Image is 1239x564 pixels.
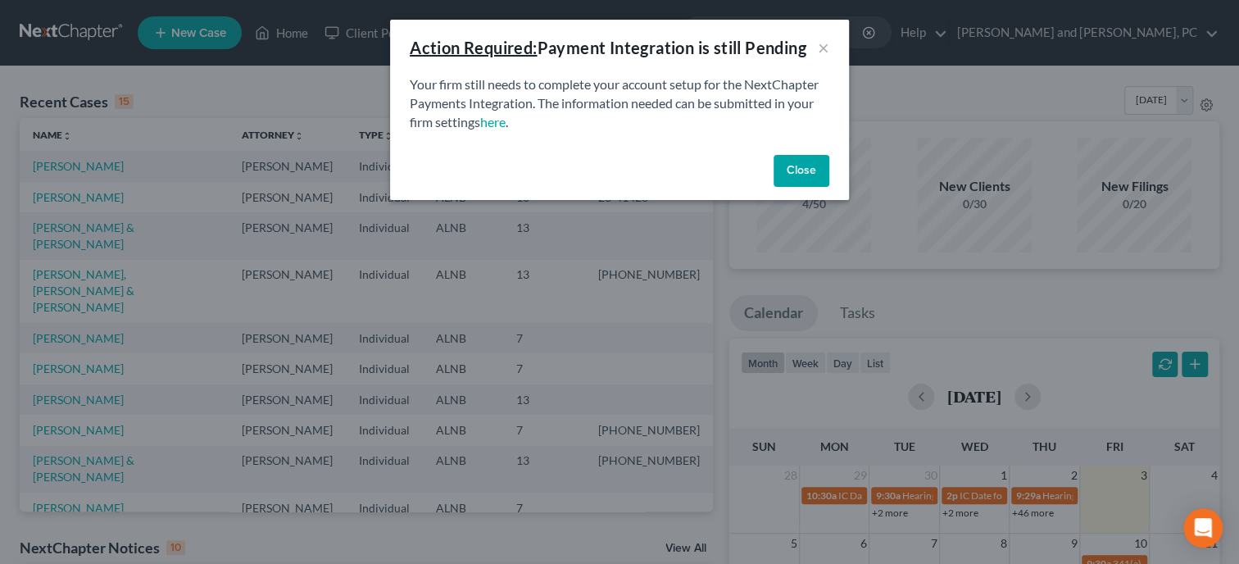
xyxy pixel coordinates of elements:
button: × [818,38,829,57]
p: Your firm still needs to complete your account setup for the NextChapter Payments Integration. Th... [410,75,829,132]
div: Payment Integration is still Pending [410,36,806,59]
div: Open Intercom Messenger [1183,508,1223,548]
u: Action Required: [410,38,537,57]
a: here [480,114,506,130]
button: Close [774,155,829,188]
